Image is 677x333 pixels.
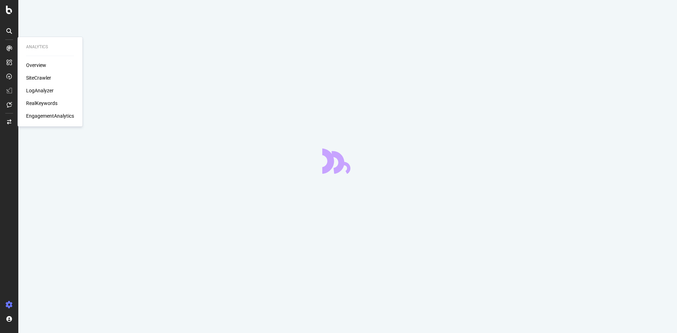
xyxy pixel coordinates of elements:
div: animation [322,148,373,174]
a: EngagementAnalytics [26,112,74,119]
a: RealKeywords [26,100,57,107]
a: Overview [26,62,46,69]
a: LogAnalyzer [26,87,54,94]
a: SiteCrawler [26,74,51,81]
div: Analytics [26,44,74,50]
